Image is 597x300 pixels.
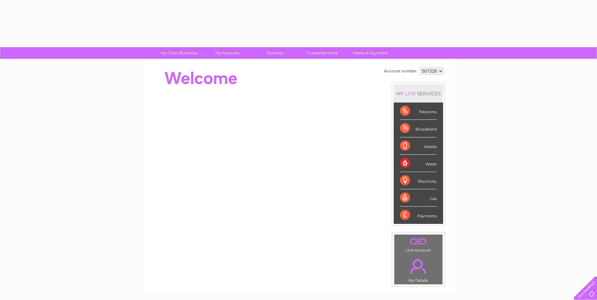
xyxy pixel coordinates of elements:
div: Gas [400,189,437,207]
a: Make A Payment [345,47,397,59]
a: . [396,236,441,247]
a: . [396,255,441,277]
div: Telecoms [400,103,437,120]
div: Broadband [400,120,437,137]
div: Mobile [400,137,437,155]
div: Payments [400,207,437,224]
div: MY SERVICES [394,85,443,103]
div: Water [400,155,437,172]
div: Electricity [400,172,437,189]
div: LIVE [404,91,417,97]
a: Services [249,47,301,59]
a: My Clear Business [153,47,205,59]
a: My Account [201,47,253,59]
td: Account number [382,66,418,76]
td: My Details [394,254,443,285]
td: Link Account [394,234,443,254]
a: Customer Help [297,47,349,59]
